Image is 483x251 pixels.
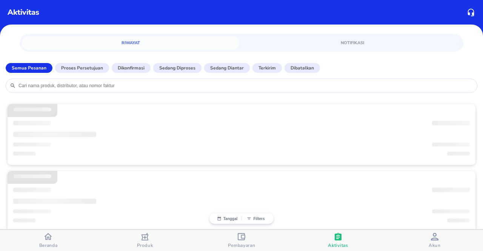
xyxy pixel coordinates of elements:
span: ‌ [432,188,470,192]
span: ‌ [13,209,51,213]
button: Filters [241,216,270,221]
p: Sedang diantar [210,65,244,71]
span: ‌ [14,174,51,178]
span: Notifikasi [248,39,457,46]
span: ‌ [447,152,470,156]
p: Semua Pesanan [12,65,46,71]
span: ‌ [13,121,51,125]
button: Pembayaran [193,230,290,251]
span: Akun [429,242,441,248]
button: Terkirim [252,63,282,73]
span: ‌ [14,108,51,111]
span: ‌ [432,209,470,213]
button: Dikonfirmasi [112,63,151,73]
a: Riwayat [22,36,239,50]
span: ‌ [13,152,36,156]
p: Aktivitas [8,7,39,18]
button: Dibatalkan [285,63,320,73]
span: Riwayat [26,39,235,46]
button: Sedang diproses [153,63,202,73]
p: Dikonfirmasi [118,65,145,71]
p: Proses Persetujuan [61,65,103,71]
button: Produk [97,230,193,251]
span: Aktivitas [328,242,348,248]
span: Pembayaran [228,242,255,248]
span: Produk [137,242,153,248]
span: ‌ [13,143,51,146]
input: Cari nama produk, distributor, atau nomor faktur [18,83,473,89]
a: Notifikasi [244,36,461,50]
span: Beranda [39,242,58,248]
span: ‌ [13,188,51,192]
span: ‌ [432,143,470,146]
button: Sedang diantar [204,63,250,73]
button: Semua Pesanan [6,63,52,73]
span: ‌ [432,121,470,125]
div: simple tabs [20,34,463,50]
span: ‌ [13,199,96,204]
p: Sedang diproses [159,65,195,71]
p: Terkirim [258,65,276,71]
button: Proses Persetujuan [55,63,109,73]
span: ‌ [13,132,96,137]
button: Tanggal [213,216,241,221]
button: Akun [386,230,483,251]
button: Aktivitas [290,230,386,251]
p: Dibatalkan [291,65,314,71]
